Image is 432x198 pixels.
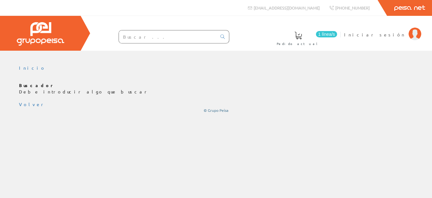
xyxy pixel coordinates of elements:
[270,26,339,49] a: 1 línea/s Pedido actual
[19,65,46,71] a: Inicio
[17,22,64,46] img: Grupo Peisa
[316,31,337,37] span: 1 línea/s
[19,82,55,88] b: Buscador
[277,41,320,47] span: Pedido actual
[335,5,370,10] span: [PHONE_NUMBER]
[19,101,46,107] a: Volver
[344,26,421,32] a: Iniciar sesión
[19,108,413,113] div: © Grupo Peisa
[254,5,320,10] span: [EMAIL_ADDRESS][DOMAIN_NAME]
[119,30,217,43] input: Buscar ...
[344,31,405,38] span: Iniciar sesión
[19,82,413,95] p: Debe introducir algo que buscar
